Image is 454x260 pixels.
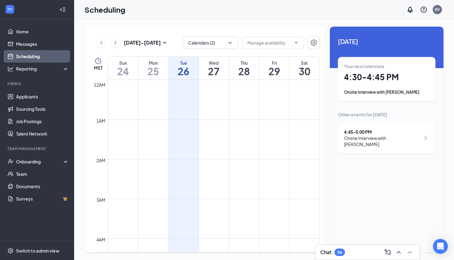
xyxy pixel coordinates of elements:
[338,37,435,46] span: [DATE]
[93,81,107,88] div: 12am
[161,39,168,46] svg: SmallChevronDown
[95,236,107,243] div: 4am
[95,157,107,164] div: 2am
[94,65,103,71] span: MST
[16,158,64,165] div: Onboarding
[229,60,259,66] div: Thu
[16,180,69,193] a: Documents
[98,39,104,46] svg: ChevronLeft
[16,168,69,180] a: Team
[290,57,320,80] a: August 30, 2025
[108,60,138,66] div: Sun
[7,248,14,254] svg: Settings
[7,66,14,72] svg: Analysis
[259,60,289,66] div: Fri
[169,57,199,80] a: August 26, 2025
[259,57,289,80] a: August 29, 2025
[7,81,68,86] div: Hiring
[259,66,289,76] h1: 29
[138,57,168,80] a: August 25, 2025
[95,197,107,203] div: 3am
[405,247,415,257] button: Minimize
[337,250,342,255] div: 96
[16,38,69,50] a: Messages
[16,66,69,72] div: Reporting
[290,66,320,76] h1: 30
[395,249,402,256] svg: ChevronUp
[310,39,317,46] svg: Settings
[383,247,393,257] button: ComposeMessage
[435,7,440,12] div: BV
[344,135,420,147] div: Onsite Interview with [PERSON_NAME]
[229,57,259,80] a: August 28, 2025
[124,39,161,46] h3: [DATE] - [DATE]
[16,90,69,103] a: Applicants
[183,37,238,49] button: Calendars (2)ChevronDown
[199,57,229,80] a: August 27, 2025
[320,249,331,256] h3: Chat
[16,50,69,63] a: Scheduling
[16,248,59,254] div: Switch to admin view
[16,193,69,205] a: SurveysCrown
[422,134,429,142] svg: ChevronRight
[227,40,233,46] svg: ChevronDown
[384,249,391,256] svg: ComposeMessage
[169,60,199,66] div: Tue
[406,6,414,13] svg: Notifications
[138,60,168,66] div: Mon
[290,60,320,66] div: Sat
[85,4,125,15] h1: Scheduling
[247,39,291,46] input: Manage availability
[344,129,420,135] div: 4:45 - 5:00 PM
[95,117,107,124] div: 1am
[344,72,429,82] h1: 4:30 - 4:45 PM
[294,40,299,45] svg: ChevronDown
[16,25,69,38] a: Home
[344,89,429,95] div: Onsite Interview with [PERSON_NAME]
[108,57,138,80] a: August 24, 2025
[406,249,414,256] svg: Minimize
[7,146,68,151] div: Team Management
[229,66,259,76] h1: 28
[433,239,448,254] div: Open Intercom Messenger
[60,6,66,13] svg: Collapse
[308,37,320,49] button: Settings
[111,38,120,47] button: ChevronRight
[169,66,199,76] h1: 26
[344,63,429,69] div: Your next interview
[16,128,69,140] a: Talent Network
[7,158,14,165] svg: UserCheck
[338,111,435,118] div: Other events for [DATE]
[108,66,138,76] h1: 24
[7,6,13,12] svg: WorkstreamLogo
[16,103,69,115] a: Sourcing Tools
[112,39,119,46] svg: ChevronRight
[16,115,69,128] a: Job Postings
[138,66,168,76] h1: 25
[420,6,427,13] svg: QuestionInfo
[199,60,229,66] div: Wed
[95,57,102,65] svg: Clock
[97,38,106,47] button: ChevronLeft
[199,66,229,76] h1: 27
[394,247,404,257] button: ChevronUp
